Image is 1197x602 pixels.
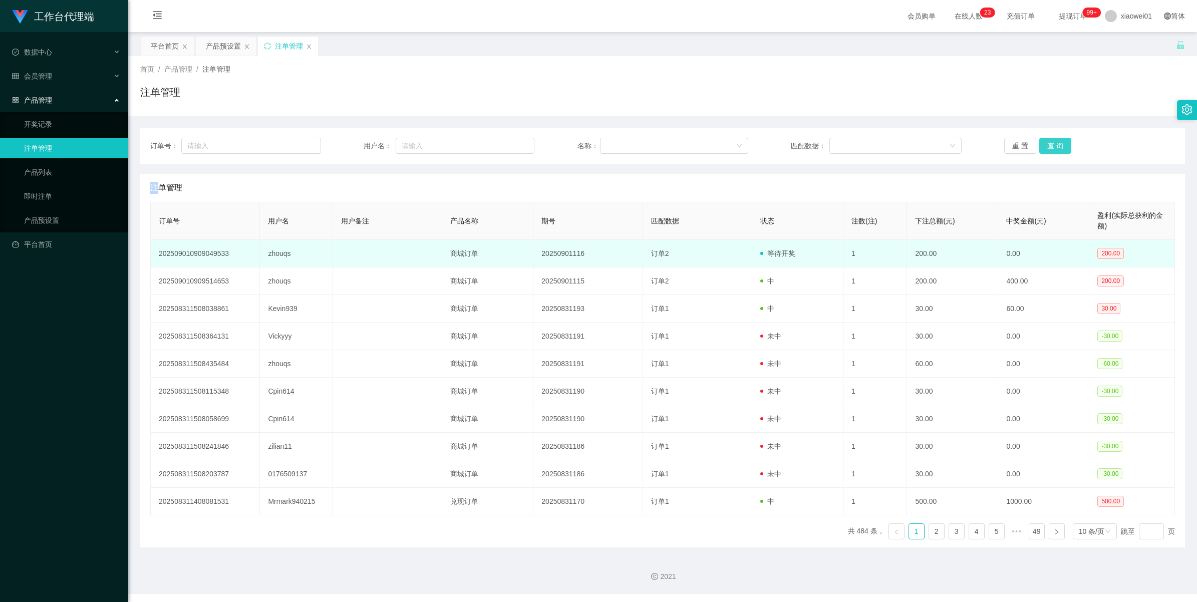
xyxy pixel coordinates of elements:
span: 注数(注) [851,217,877,225]
i: 图标: close [182,44,188,50]
td: 兑现订单 [442,488,533,515]
td: 0.00 [998,433,1089,460]
td: 1 [843,267,907,295]
td: Mrmark940215 [260,488,333,515]
td: 202508311508435484 [151,350,260,378]
span: 订单1 [651,470,669,478]
span: 200.00 [1097,275,1124,286]
td: 30.00 [907,295,998,323]
span: 期号 [541,217,555,225]
span: 注单管理 [150,182,182,194]
span: 未中 [760,332,781,340]
td: 202508311408081531 [151,488,260,515]
td: 30.00 [907,405,998,433]
span: 中奖金额(元) [1006,217,1046,225]
span: -30.00 [1097,413,1122,424]
td: 1 [843,350,907,378]
a: 4 [969,524,984,539]
span: 订单号 [159,217,180,225]
td: 商城订单 [442,350,533,378]
td: 1000.00 [998,488,1089,515]
i: 图标: table [12,73,19,80]
i: 图标: down [1105,528,1111,535]
td: 202508311508364131 [151,323,260,350]
span: / [196,65,198,73]
td: 202508311508241846 [151,433,260,460]
i: 图标: down [950,143,956,150]
div: 2021 [136,571,1189,582]
a: 工作台代理端 [12,12,94,20]
td: 1 [843,433,907,460]
td: 商城订单 [442,295,533,323]
td: 20250831191 [533,350,643,378]
td: Kevin939 [260,295,333,323]
a: 注单管理 [24,138,120,158]
span: 订单2 [651,249,669,257]
div: 产品预设置 [206,37,241,56]
span: 匹配数据： [791,141,829,151]
sup: 23 [980,8,995,18]
td: 20250831186 [533,460,643,488]
td: 0.00 [998,378,1089,405]
li: 49 [1029,523,1045,539]
td: 1 [843,405,907,433]
i: 图标: menu-fold [140,1,174,33]
li: 向后 5 页 [1009,523,1025,539]
input: 请输入 [396,138,534,154]
td: 0.00 [998,323,1089,350]
a: 开奖记录 [24,114,120,134]
i: 图标: global [1164,13,1171,20]
div: 10 条/页 [1079,524,1104,539]
td: 500.00 [907,488,998,515]
td: 0.00 [998,350,1089,378]
i: 图标: setting [1181,104,1192,115]
span: / [158,65,160,73]
i: 图标: down [736,143,742,150]
td: 1 [843,378,907,405]
td: 0.00 [998,405,1089,433]
sup: 1039 [1083,8,1101,18]
td: 0.00 [998,240,1089,267]
span: ••• [1009,523,1025,539]
td: 202508311508038861 [151,295,260,323]
h1: 工作台代理端 [34,1,94,33]
td: zhouqs [260,240,333,267]
td: Cpin614 [260,405,333,433]
td: 202509010909514653 [151,267,260,295]
span: 订单1 [651,332,669,340]
td: 60.00 [998,295,1089,323]
span: 等待开奖 [760,249,795,257]
i: 图标: copyright [651,573,658,580]
div: 平台首页 [151,37,179,56]
td: Vickyyy [260,323,333,350]
button: 查 询 [1039,138,1071,154]
i: 图标: close [244,44,250,50]
span: -30.00 [1097,441,1122,452]
span: 状态 [760,217,774,225]
span: -30.00 [1097,331,1122,342]
td: 20250831190 [533,378,643,405]
td: 200.00 [907,240,998,267]
td: 202508311508058699 [151,405,260,433]
a: 即时注单 [24,186,120,206]
span: 订单1 [651,415,669,423]
span: 产品管理 [164,65,192,73]
span: 中 [760,277,774,285]
a: 49 [1029,524,1044,539]
td: 30.00 [907,323,998,350]
span: 注单管理 [202,65,230,73]
span: 订单1 [651,442,669,450]
span: 未中 [760,415,781,423]
a: 产品列表 [24,162,120,182]
div: 注单管理 [275,37,303,56]
td: 20250901115 [533,267,643,295]
li: 下一页 [1049,523,1065,539]
td: 商城订单 [442,433,533,460]
button: 重 置 [1004,138,1036,154]
span: 中 [760,497,774,505]
li: 共 484 条， [848,523,884,539]
td: 202508311508203787 [151,460,260,488]
td: 商城订单 [442,378,533,405]
span: 未中 [760,360,781,368]
td: 1 [843,460,907,488]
